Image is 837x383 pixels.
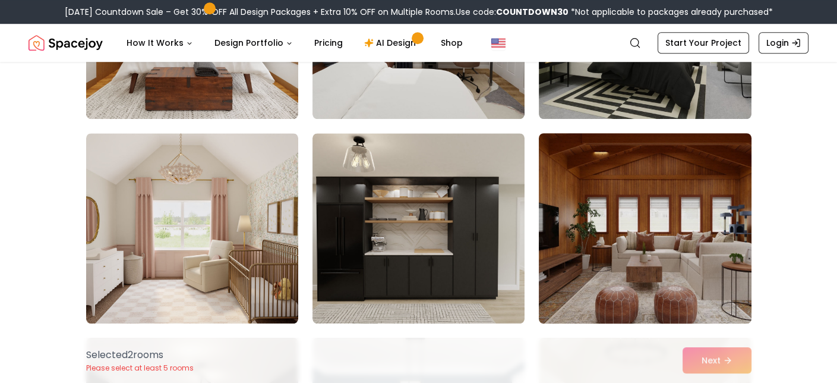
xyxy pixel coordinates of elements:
[759,32,808,54] a: Login
[456,6,568,18] span: Use code:
[29,24,808,62] nav: Global
[86,348,194,362] p: Selected 2 room s
[305,31,352,55] a: Pricing
[491,36,506,50] img: United States
[658,32,749,54] a: Start Your Project
[29,31,103,55] a: Spacejoy
[568,6,773,18] span: *Not applicable to packages already purchased*
[117,31,203,55] button: How It Works
[533,128,756,328] img: Room room-27
[496,6,568,18] b: COUNTDOWN30
[86,133,298,324] img: Room room-25
[117,31,472,55] nav: Main
[431,31,472,55] a: Shop
[355,31,429,55] a: AI Design
[29,31,103,55] img: Spacejoy Logo
[205,31,302,55] button: Design Portfolio
[65,6,773,18] div: [DATE] Countdown Sale – Get 30% OFF All Design Packages + Extra 10% OFF on Multiple Rooms.
[86,363,194,373] p: Please select at least 5 rooms
[312,133,525,324] img: Room room-26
